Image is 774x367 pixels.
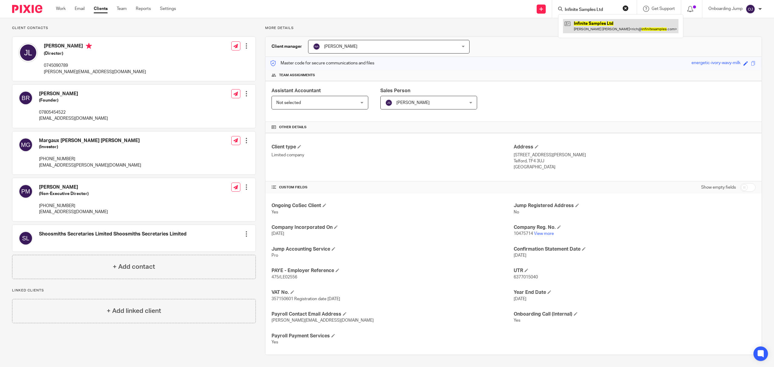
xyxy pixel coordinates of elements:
span: Sales Person [380,88,410,93]
p: Master code for secure communications and files [270,60,374,66]
h4: VAT No. [272,289,513,296]
img: svg%3E [18,231,33,245]
a: View more [534,232,554,236]
p: [STREET_ADDRESS][PERSON_NAME] [514,152,756,158]
p: [PHONE_NUMBER] [39,156,141,162]
h4: Company Reg. No. [514,224,756,231]
img: svg%3E [746,4,755,14]
span: [PERSON_NAME][EMAIL_ADDRESS][DOMAIN_NAME] [272,318,374,323]
span: Get Support [652,7,675,11]
p: Telford, TF4 3UJ [514,158,756,164]
p: [PHONE_NUMBER] [39,203,108,209]
h4: [PERSON_NAME] [44,43,146,50]
span: [DATE] [514,297,526,301]
img: svg%3E [18,43,38,62]
h4: Payroll Payment Services [272,333,513,339]
span: 475/LE02556 [272,275,297,279]
span: Not selected [276,101,301,105]
span: [PERSON_NAME] [396,101,430,105]
input: Search [564,7,619,13]
a: Team [117,6,127,12]
h4: UTR [514,268,756,274]
h4: Confirmation Statement Date [514,246,756,252]
span: Other details [279,125,307,130]
p: [EMAIL_ADDRESS][DOMAIN_NAME] [39,209,108,215]
h5: (Founder) [39,97,108,103]
span: Pro [272,253,278,258]
p: Client contacts [12,26,256,31]
span: Yes [514,318,520,323]
p: [GEOGRAPHIC_DATA] [514,164,756,170]
i: Primary [86,43,92,49]
h5: (Director) [44,50,146,57]
a: Email [75,6,85,12]
span: 357150601 Registration date [DATE] [272,297,340,301]
h4: [PERSON_NAME] [39,184,108,190]
div: energetic-ivory-wavy-milk [691,60,740,67]
img: svg%3E [385,99,392,106]
p: [PERSON_NAME][EMAIL_ADDRESS][DOMAIN_NAME] [44,69,146,75]
p: More details [265,26,762,31]
a: Settings [160,6,176,12]
span: [DATE] [272,232,284,236]
h4: Onboarding Call (Internal) [514,311,756,317]
p: 07805454522 [39,109,108,115]
a: Clients [94,6,108,12]
h4: Jump Registered Address [514,203,756,209]
h5: (Investor) [39,144,141,150]
span: [DATE] [514,253,526,258]
h4: Ongoing CoSec Client [272,203,513,209]
span: No [514,210,519,214]
span: 6377015040 [514,275,538,279]
img: svg%3E [18,91,33,105]
h5: (Non-Executive Director) [39,191,108,197]
h4: Client type [272,144,513,150]
span: Yes [272,210,278,214]
p: 0745090789 [44,63,146,69]
span: Team assignments [279,73,315,78]
span: Yes [272,340,278,344]
h4: Company Incorporated On [272,224,513,231]
span: Assistant Accountant [272,88,321,93]
span: 10475714 [514,232,533,236]
h4: PAYE - Employer Reference [272,268,513,274]
p: Onboarding Jump [708,6,743,12]
h4: Year End Date [514,289,756,296]
p: [EMAIL_ADDRESS][DOMAIN_NAME] [39,115,108,122]
h4: Jump Accounting Service [272,246,513,252]
label: Show empty fields [701,184,736,190]
a: Work [56,6,66,12]
a: Reports [136,6,151,12]
h4: Payroll Contact Email Address [272,311,513,317]
h4: + Add contact [113,262,155,271]
h4: + Add linked client [107,306,161,316]
h4: Shoosmiths Secretaries Limited Shoosmiths Secretaries Limited [39,231,187,237]
h4: CUSTOM FIELDS [272,185,513,190]
p: Linked clients [12,288,256,293]
h4: Address [514,144,756,150]
img: svg%3E [18,184,33,199]
img: svg%3E [313,43,320,50]
h4: Margaux [PERSON_NAME] [PERSON_NAME] [39,138,141,144]
span: [PERSON_NAME] [324,44,357,49]
h4: [PERSON_NAME] [39,91,108,97]
img: svg%3E [18,138,33,152]
p: Limited company [272,152,513,158]
p: [EMAIL_ADDRESS][PERSON_NAME][DOMAIN_NAME] [39,162,141,168]
h3: Client manager [272,44,302,50]
button: Clear [623,5,629,11]
img: Pixie [12,5,42,13]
